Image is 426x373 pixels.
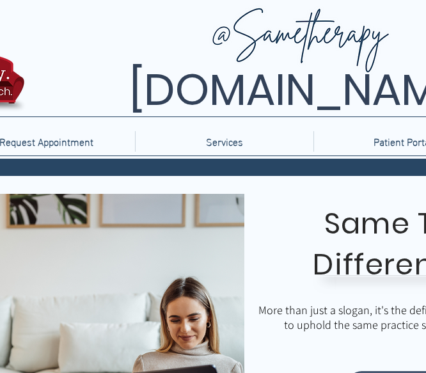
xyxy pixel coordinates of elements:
div: Services [135,131,313,152]
p: Services [200,131,249,152]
